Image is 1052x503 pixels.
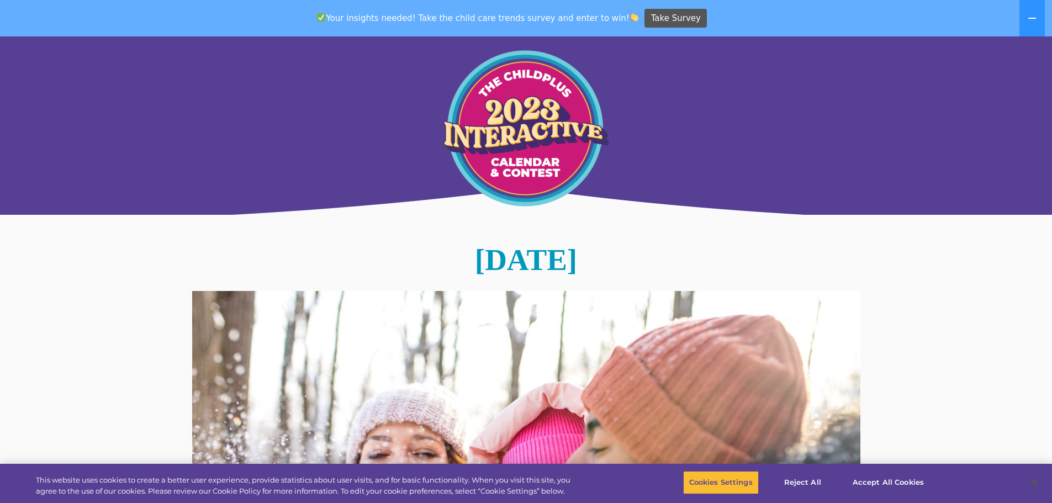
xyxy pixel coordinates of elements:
h2: [DATE] [192,242,860,277]
div: This website uses cookies to create a better user experience, provide statistics about user visit... [36,475,579,496]
button: Accept All Cookies [847,471,930,494]
button: Cookies Settings [683,471,759,494]
span: Your insights needed! Take the child care trends survey and enter to win! [313,9,643,27]
img: 👏 [630,13,638,22]
img: ✅ [317,13,325,22]
img: 2023-interactive-calendar@200 [443,50,609,207]
a: Take Survey [644,9,707,28]
span: Take Survey [651,9,701,28]
button: Close [1022,470,1046,495]
button: Reject All [768,471,837,494]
